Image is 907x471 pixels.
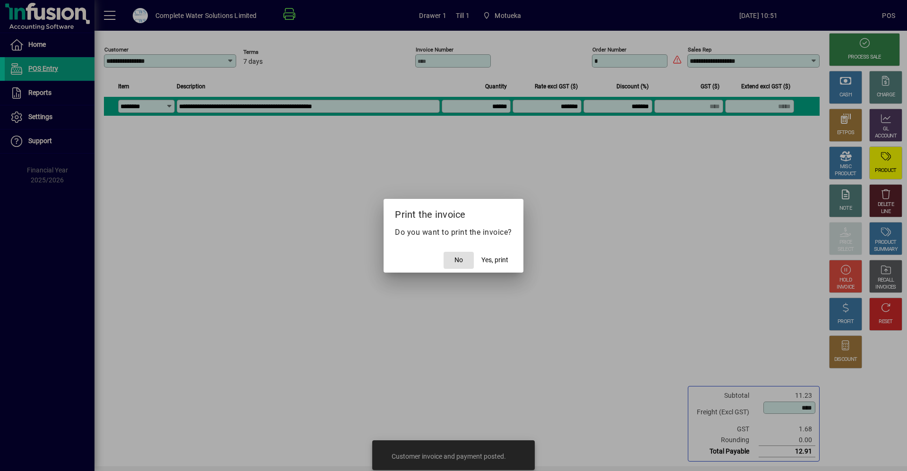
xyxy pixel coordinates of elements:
[478,252,512,269] button: Yes, print
[481,255,508,265] span: Yes, print
[444,252,474,269] button: No
[454,255,463,265] span: No
[384,199,523,226] h2: Print the invoice
[395,227,512,238] p: Do you want to print the invoice?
